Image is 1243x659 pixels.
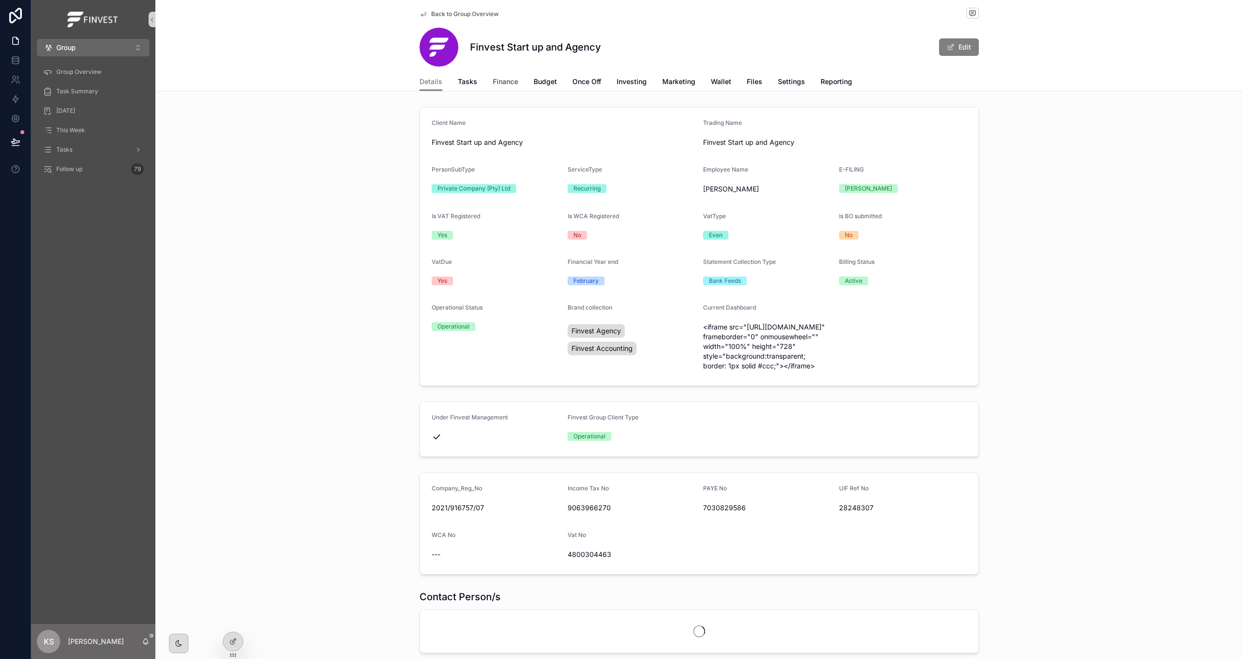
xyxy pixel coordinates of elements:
a: Wallet [711,73,731,92]
div: Yes [437,231,447,240]
h1: Finvest Start up and Agency [470,40,601,54]
span: This Week [56,126,85,134]
a: Reporting [821,73,852,92]
div: Recurring [573,184,601,193]
span: Files [747,77,762,87]
div: Operational [573,432,605,441]
span: 9063966270 [568,503,696,513]
span: 2021/916757/07 [432,503,560,513]
a: Once Off [572,73,601,92]
button: Edit [939,38,979,56]
span: Is BO submitted [839,212,882,220]
span: [DATE] [56,107,75,115]
span: 28248307 [839,503,967,513]
span: Marketing [662,77,695,87]
div: Operational [437,322,470,331]
span: 4800304463 [568,550,696,559]
span: Reporting [821,77,852,87]
a: Follow up79 [37,160,150,178]
div: No [845,231,853,240]
span: Financial Year end [568,258,618,265]
a: Finance [493,73,518,92]
span: Under Finvest Management [432,414,508,421]
span: Details [420,77,442,87]
span: VatDue [432,258,452,265]
div: Yes [437,277,447,285]
span: Income Tax No [568,485,609,492]
a: Back to Group Overview [420,10,499,18]
span: Employee Name [703,166,748,173]
span: Task Summary [56,87,98,95]
span: Finance [493,77,518,87]
span: Settings [778,77,805,87]
span: Wallet [711,77,731,87]
span: Investing [617,77,647,87]
span: Is WCA Registered [568,212,619,220]
span: E-FILING [839,166,864,173]
div: Bank Feeds [709,277,741,285]
span: Finvest Accounting [571,344,633,353]
h1: Contact Person/s [420,590,501,604]
span: Back to Group Overview [431,10,499,18]
span: --- [432,550,560,559]
span: Finvest Start up and Agency [703,138,967,147]
span: Vat No [568,531,586,538]
span: Budget [534,77,557,87]
span: PersonSubType [432,166,475,173]
span: Statement Collection Type [703,258,776,265]
span: KS [44,636,54,647]
a: Task Summary [37,83,150,100]
span: Trading Name [703,119,742,126]
span: Finvest Start up and Agency [432,138,695,147]
a: Settings [778,73,805,92]
div: scrollable content [31,56,155,191]
div: 79 [131,163,144,175]
a: Tasks [37,141,150,158]
div: Active [845,277,862,285]
img: App logo [67,12,119,27]
span: [PERSON_NAME] [703,184,831,194]
span: Finvest Group Client Type [568,414,638,421]
a: Marketing [662,73,695,92]
a: Tasks [458,73,477,92]
a: Budget [534,73,557,92]
span: Tasks [458,77,477,87]
span: Operational Status [432,304,483,311]
span: ServiceType [568,166,602,173]
div: February [573,277,599,285]
div: [PERSON_NAME] [845,184,892,193]
a: [DATE] [37,102,150,120]
span: Group Overview [56,68,101,76]
span: Tasks [56,146,72,154]
a: Investing [617,73,647,92]
a: Group Overview [37,63,150,81]
span: Brand collection [568,304,612,311]
span: Billing Status [839,258,874,265]
button: Select Button [37,39,150,56]
span: Once Off [572,77,601,87]
span: Is VAT Registered [432,212,480,220]
span: Follow up [56,165,83,173]
p: [PERSON_NAME] [68,637,124,646]
span: Company_Reg_No [432,485,482,492]
div: No [573,231,581,240]
span: Finvest Agency [571,326,621,336]
span: Group [56,43,76,52]
a: Files [747,73,762,92]
span: Current Dashboard [703,304,756,311]
span: UIF Ref No [839,485,869,492]
span: Client Name [432,119,466,126]
span: VatType [703,212,726,220]
div: Even [709,231,722,240]
a: Details [420,73,442,91]
div: Private Company (Pty) Ltd [437,184,510,193]
span: PAYE No [703,485,727,492]
span: 7030829586 [703,503,831,513]
span: <iframe src="[URL][DOMAIN_NAME]" frameborder="0" onmousewheel="" width="100%" height="728" style=... [703,322,831,371]
span: WCA No [432,531,455,538]
a: This Week [37,121,150,139]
